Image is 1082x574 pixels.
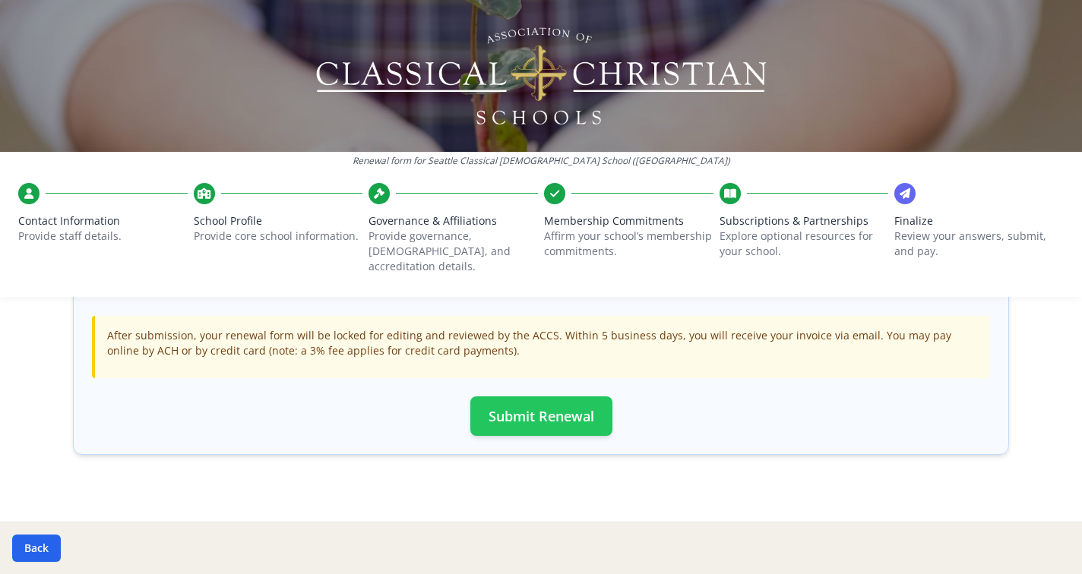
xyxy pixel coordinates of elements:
[894,229,1064,259] p: Review your answers, submit, and pay.
[720,229,889,259] p: Explore optional resources for your school.
[894,213,1064,229] span: Finalize
[18,229,188,244] p: Provide staff details.
[194,229,363,244] p: Provide core school information.
[18,213,188,229] span: Contact Information
[544,213,713,229] span: Membership Commitments
[314,23,769,129] img: Logo
[544,229,713,259] p: Affirm your school’s membership commitments.
[107,328,978,358] p: After submission, your renewal form will be locked for editing and reviewed by the ACCS. Within 5...
[12,535,61,562] button: Back
[470,396,612,436] button: Submit Renewal
[369,213,538,229] span: Governance & Affiliations
[369,229,538,274] p: Provide governance, [DEMOGRAPHIC_DATA], and accreditation details.
[194,213,363,229] span: School Profile
[720,213,889,229] span: Subscriptions & Partnerships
